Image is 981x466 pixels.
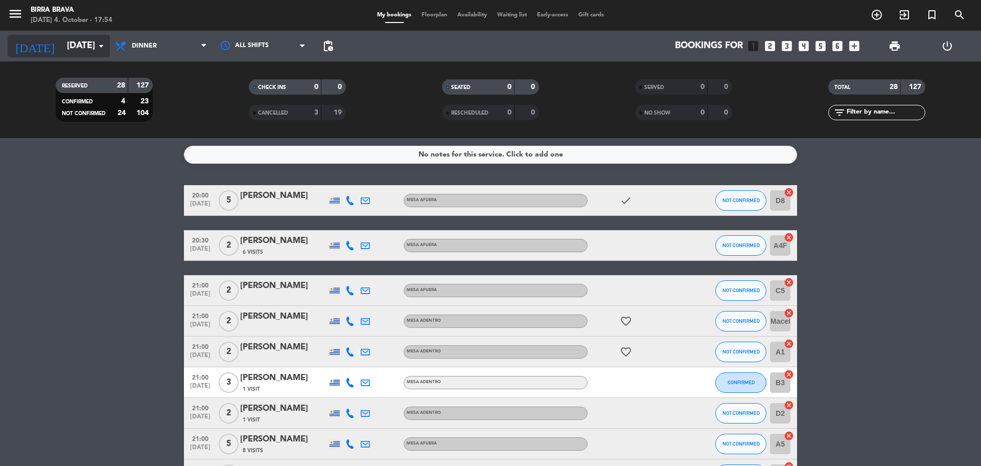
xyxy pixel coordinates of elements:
span: Bookings for [675,41,743,51]
strong: 0 [338,83,344,91]
span: [DATE] [188,444,213,456]
i: exit_to_app [898,9,910,21]
span: 21:00 [188,432,213,444]
i: add_box [848,39,861,53]
i: cancel [784,277,794,287]
div: [PERSON_NAME] [240,402,327,415]
span: 2 [219,280,239,301]
span: 20:30 [188,234,213,246]
i: cancel [784,339,794,349]
span: [DATE] [188,352,213,364]
span: 21:00 [188,402,213,413]
i: looks_4 [797,39,810,53]
span: RESCHEDULED [451,110,488,116]
strong: 127 [909,83,923,91]
div: [PERSON_NAME] [240,234,327,248]
span: 5 [219,190,239,211]
strong: 0 [314,83,318,91]
span: NOT CONFIRMED [722,287,760,293]
span: My bookings [372,12,416,18]
span: 8 Visits [243,447,263,455]
strong: 0 [531,109,537,116]
span: 2 [219,311,239,331]
i: favorite_border [620,346,632,358]
strong: 0 [724,109,730,116]
div: Birra Brava [31,5,112,15]
span: 1 Visit [243,385,260,393]
i: looks_5 [814,39,827,53]
span: Gift cards [573,12,609,18]
strong: 23 [141,98,151,105]
button: NOT CONFIRMED [715,342,766,362]
span: TOTAL [834,85,850,90]
div: [PERSON_NAME] [240,279,327,293]
span: CANCELLED [258,110,288,116]
i: [DATE] [8,35,62,57]
div: [PERSON_NAME] [240,310,327,323]
button: NOT CONFIRMED [715,434,766,454]
span: pending_actions [322,40,334,52]
span: 20:00 [188,189,213,201]
span: 5 [219,434,239,454]
i: looks_one [746,39,760,53]
span: Early-access [532,12,573,18]
button: NOT CONFIRMED [715,403,766,424]
strong: 127 [136,82,151,89]
i: check [620,194,632,207]
button: menu [8,6,23,25]
div: [PERSON_NAME] [240,341,327,354]
span: Floorplan [416,12,452,18]
strong: 104 [136,109,151,117]
span: [DATE] [188,321,213,333]
button: NOT CONFIRMED [715,235,766,256]
i: cancel [784,431,794,441]
span: NOT CONFIRMED [62,111,106,116]
span: CONFIRMED [728,380,755,385]
span: NOT CONFIRMED [722,318,760,324]
span: SERVED [644,85,664,90]
span: MESA ADENTRO [407,349,441,353]
span: NOT CONFIRMED [722,197,760,203]
span: MESA AFUERA [407,288,437,292]
button: CONFIRMED [715,372,766,393]
strong: 4 [121,98,125,105]
strong: 3 [314,109,318,116]
span: MESA ADENTRO [407,319,441,323]
i: turned_in_not [926,9,938,21]
strong: 19 [334,109,344,116]
i: filter_list [833,106,846,119]
span: Dinner [132,42,157,50]
i: cancel [784,232,794,242]
span: RESERVED [62,83,88,88]
strong: 0 [724,83,730,91]
i: cancel [784,369,794,380]
span: MESA ADENTRO [407,411,441,415]
button: NOT CONFIRMED [715,280,766,301]
span: MESA AFUERA [407,243,437,247]
span: 6 Visits [243,248,263,256]
strong: 0 [507,83,511,91]
span: 21:00 [188,309,213,321]
span: 21:00 [188,279,213,291]
span: NOT CONFIRMED [722,441,760,447]
i: looks_6 [831,39,844,53]
i: cancel [784,308,794,318]
span: SEATED [451,85,471,90]
div: [DATE] 4. October - 17:54 [31,15,112,26]
span: [DATE] [188,246,213,257]
button: NOT CONFIRMED [715,311,766,331]
span: MESA AFUERA [407,198,437,202]
i: looks_two [763,39,777,53]
div: No notes for this service. Click to add one [418,149,563,161]
strong: 0 [700,83,705,91]
strong: 0 [507,109,511,116]
div: [PERSON_NAME] [240,371,327,385]
i: cancel [784,400,794,410]
span: 2 [219,235,239,256]
i: arrow_drop_down [95,40,107,52]
input: Filter by name... [846,107,925,118]
i: looks_3 [780,39,793,53]
span: 21:00 [188,340,213,352]
span: 1 Visit [243,416,260,424]
span: NOT CONFIRMED [722,242,760,248]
